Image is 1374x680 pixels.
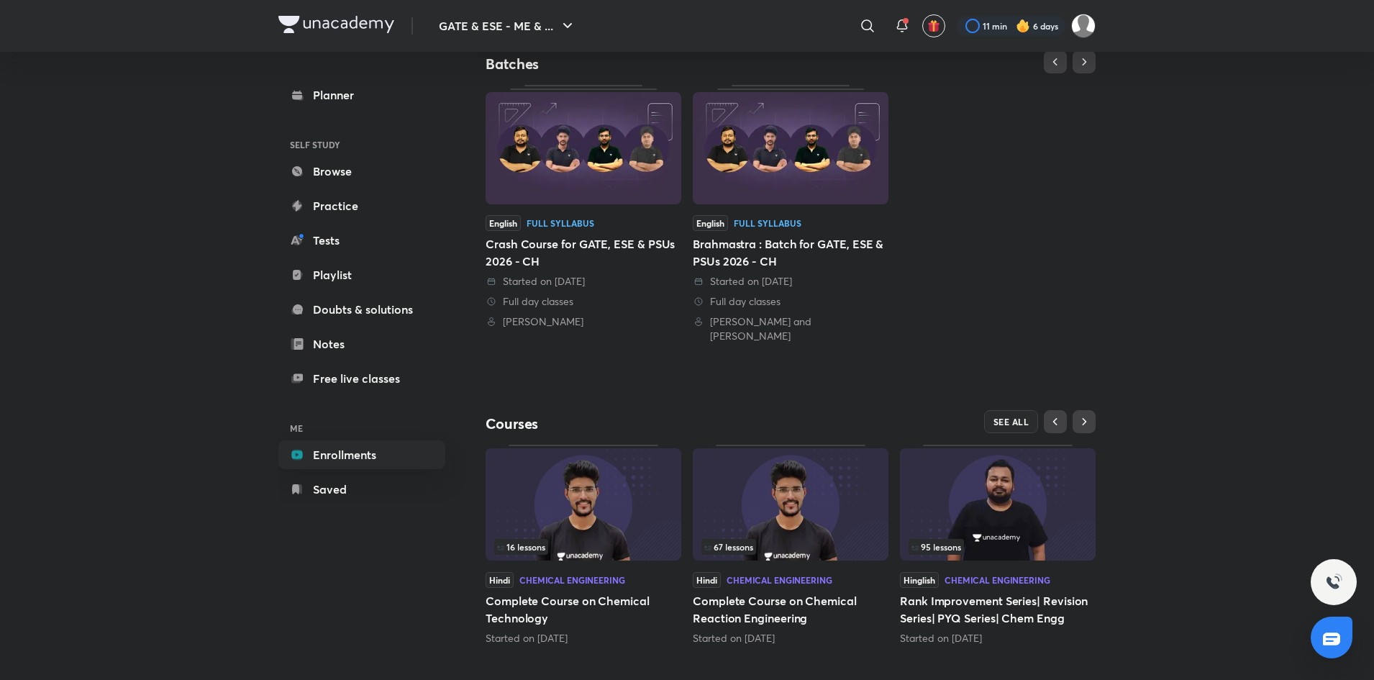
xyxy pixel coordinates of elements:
[278,295,445,324] a: Doubts & solutions
[1325,574,1342,591] img: ttu
[519,576,625,584] div: Chemical Engineering
[922,14,945,37] button: avatar
[693,85,888,343] a: ThumbnailEnglishFull SyllabusBrahmastra : Batch for GATE, ESE & PSUs 2026 - CH Started on [DATE] ...
[984,410,1039,433] button: SEE ALL
[734,219,801,227] div: Full Syllabus
[486,215,521,231] span: English
[278,81,445,109] a: Planner
[909,539,1087,555] div: infosection
[278,416,445,440] h6: ME
[278,16,394,33] img: Company Logo
[900,592,1096,627] h5: Rank Improvement Series| Revision Series| PYQ Series| Chem Engg
[486,445,681,645] div: Complete Course on Chemical Technology
[693,592,888,627] h5: Complete Course on Chemical Reaction Engineering
[945,576,1050,584] div: Chemical Engineering
[693,215,728,231] span: English
[486,314,681,329] div: Devendra Poonia
[497,543,545,551] span: 16 lessons
[727,576,832,584] div: Chemical Engineering
[278,191,445,220] a: Practice
[900,631,1096,645] div: Started on Nov 20
[693,314,888,343] div: Devendra Poonia and Ankur Bansal
[909,539,1087,555] div: left
[486,414,791,433] h4: Courses
[486,92,681,204] img: Thumbnail
[527,219,594,227] div: Full Syllabus
[494,539,673,555] div: left
[278,440,445,469] a: Enrollments
[278,475,445,504] a: Saved
[900,448,1096,561] img: Thumbnail
[693,631,888,645] div: Started on Aug 29
[278,157,445,186] a: Browse
[701,539,880,555] div: left
[486,448,681,561] img: Thumbnail
[486,592,681,627] h5: Complete Course on Chemical Technology
[486,572,514,588] span: Hindi
[486,235,681,270] div: Crash Course for GATE, ESE & PSUs 2026 - CH
[900,572,939,588] span: Hinglish
[911,543,961,551] span: 95 lessons
[430,12,585,40] button: GATE & ESE - ME & ...
[278,226,445,255] a: Tests
[693,294,888,309] div: Full day classes
[704,543,753,551] span: 67 lessons
[693,445,888,645] div: Complete Course on Chemical Reaction Engineering
[486,85,681,329] a: ThumbnailEnglishFull SyllabusCrash Course for GATE, ESE & PSUs 2026 - CH Started on [DATE] Full d...
[693,448,888,561] img: Thumbnail
[701,539,880,555] div: infosection
[278,260,445,289] a: Playlist
[278,16,394,37] a: Company Logo
[909,539,1087,555] div: infocontainer
[494,539,673,555] div: infosection
[494,539,673,555] div: infocontainer
[693,235,888,270] div: Brahmastra : Batch for GATE, ESE & PSUs 2026 - CH
[693,572,721,588] span: Hindi
[701,539,880,555] div: infocontainer
[693,92,888,204] img: Thumbnail
[486,294,681,309] div: Full day classes
[927,19,940,32] img: avatar
[486,274,681,289] div: Started on 12 Sep 2025
[900,445,1096,645] div: Rank Improvement Series| Revision Series| PYQ Series| Chem Engg
[278,364,445,393] a: Free live classes
[278,330,445,358] a: Notes
[1071,14,1096,38] img: Prakhar Mishra
[486,631,681,645] div: Started on Sep 30
[278,132,445,157] h6: SELF STUDY
[1016,19,1030,33] img: streak
[486,55,791,73] h4: Batches
[993,417,1029,427] span: SEE ALL
[693,274,888,289] div: Started on 31 Jul 2025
